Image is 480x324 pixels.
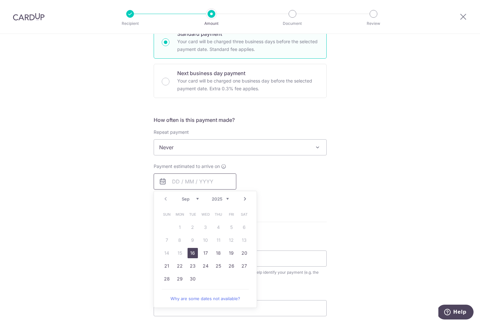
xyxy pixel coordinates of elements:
a: 24 [200,261,211,271]
span: Wednesday [200,209,211,220]
span: Sunday [162,209,172,220]
span: Tuesday [188,209,198,220]
p: Your card will be charged three business days before the selected payment date. Standard fee appl... [177,38,319,53]
label: Repeat payment [154,129,189,135]
img: CardUp [13,13,45,21]
a: 18 [213,248,224,258]
p: Amount [188,20,235,27]
a: 22 [175,261,185,271]
p: Standard payment [177,30,319,38]
h5: How often is this payment made? [154,116,327,124]
p: Review [350,20,397,27]
p: Next business day payment [177,69,319,77]
a: 23 [188,261,198,271]
a: Next [241,195,249,203]
a: 26 [226,261,237,271]
span: Friday [226,209,237,220]
a: 28 [162,274,172,284]
iframe: Opens a widget where you can find more information [438,305,474,321]
span: Thursday [213,209,224,220]
input: DD / MM / YYYY [154,173,236,190]
a: 30 [188,274,198,284]
p: Document [269,20,316,27]
a: 20 [239,248,250,258]
span: Never [154,140,326,155]
a: 27 [239,261,250,271]
a: 21 [162,261,172,271]
a: 19 [226,248,237,258]
span: Saturday [239,209,250,220]
a: 17 [200,248,211,258]
span: Monday [175,209,185,220]
p: Your card will be charged one business day before the selected payment date. Extra 0.3% fee applies. [177,77,319,93]
a: Why are some dates not available? [162,292,249,305]
a: 25 [213,261,224,271]
span: Never [154,139,327,155]
span: Payment estimated to arrive on [154,163,220,170]
p: Recipient [106,20,154,27]
a: 16 [188,248,198,258]
a: 29 [175,274,185,284]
